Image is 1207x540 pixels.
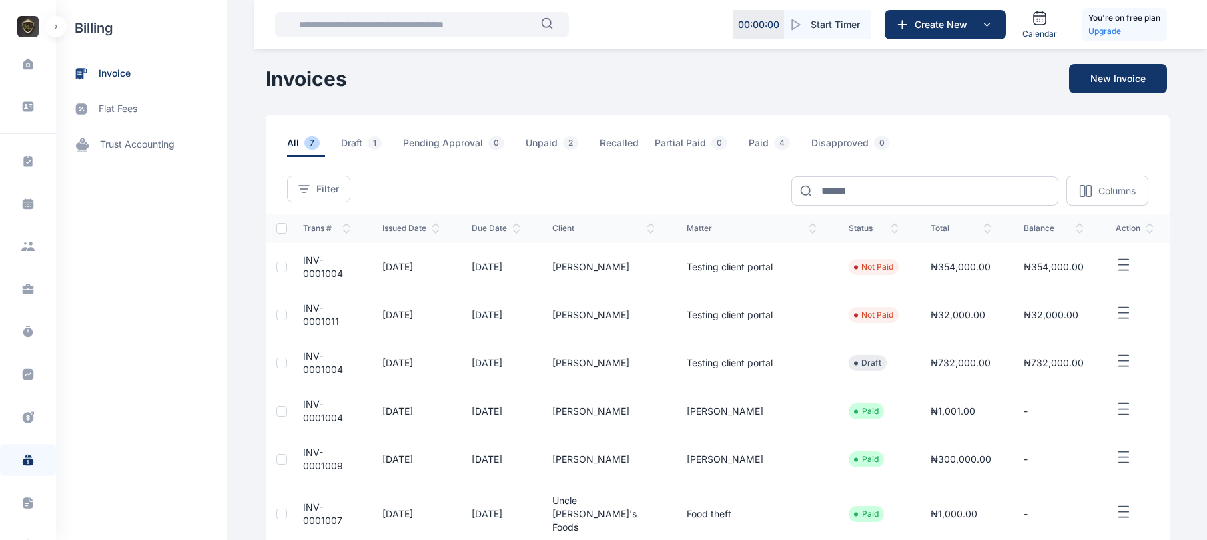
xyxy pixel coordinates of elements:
[671,435,833,483] td: [PERSON_NAME]
[366,291,456,339] td: [DATE]
[1088,25,1160,38] a: Upgrade
[1024,357,1084,368] span: ₦732,000.00
[403,136,526,157] a: Pending Approval0
[382,223,440,234] span: issued date
[854,454,879,465] li: Paid
[100,138,175,152] span: trust accounting
[536,291,670,339] td: [PERSON_NAME]
[1069,64,1167,93] button: New Invoice
[931,223,991,234] span: total
[99,67,131,81] span: invoice
[671,387,833,435] td: [PERSON_NAME]
[1022,29,1057,39] span: Calendar
[341,136,403,157] a: Draft1
[738,18,779,31] p: 00 : 00 : 00
[655,136,749,157] a: Partial Paid0
[687,223,817,234] span: Matter
[1024,508,1028,519] span: -
[456,339,536,387] td: [DATE]
[811,136,895,157] span: Disapproved
[403,136,510,157] span: Pending Approval
[749,136,811,157] a: Paid4
[749,136,795,157] span: Paid
[931,309,985,320] span: ₦32,000.00
[1024,309,1078,320] span: ₦32,000.00
[885,10,1006,39] button: Create New
[1024,453,1028,465] span: -
[784,10,871,39] button: Start Timer
[563,136,578,150] span: 2
[303,447,343,471] a: INV-0001009
[600,136,639,157] span: Recalled
[303,501,342,526] a: INV-0001007
[1024,223,1084,234] span: balance
[600,136,655,157] a: Recalled
[1116,223,1154,234] span: action
[552,223,654,234] span: client
[366,243,456,291] td: [DATE]
[671,291,833,339] td: Testing client portal
[303,350,343,375] a: INV-0001004
[536,339,670,387] td: [PERSON_NAME]
[874,136,890,150] span: 0
[909,18,979,31] span: Create New
[931,453,991,465] span: ₦300,000.00
[303,223,350,234] span: Trans #
[849,223,899,234] span: status
[56,56,227,91] a: invoice
[1066,176,1148,206] button: Columns
[456,387,536,435] td: [DATE]
[56,127,227,162] a: trust accounting
[811,18,860,31] span: Start Timer
[1098,184,1136,198] p: Columns
[341,136,387,157] span: Draft
[1024,261,1084,272] span: ₦354,000.00
[303,398,343,423] a: INV-0001004
[854,262,893,272] li: Not Paid
[304,136,320,150] span: 7
[368,136,382,150] span: 1
[56,91,227,127] a: flat fees
[303,254,343,279] a: INV-0001004
[526,136,600,157] a: Unpaid2
[671,243,833,291] td: Testing client portal
[456,243,536,291] td: [DATE]
[99,102,137,116] span: flat fees
[711,136,727,150] span: 0
[774,136,790,150] span: 4
[1017,5,1062,45] a: Calendar
[931,261,991,272] span: ₦354,000.00
[655,136,733,157] span: Partial Paid
[536,243,670,291] td: [PERSON_NAME]
[287,136,325,157] span: All
[303,302,339,327] a: INV-0001011
[854,358,881,368] li: Draft
[526,136,584,157] span: Unpaid
[1024,405,1028,417] span: -
[854,406,879,417] li: Paid
[931,405,975,417] span: ₦1,001.00
[287,136,341,157] a: All7
[456,291,536,339] td: [DATE]
[366,435,456,483] td: [DATE]
[854,310,893,320] li: Not Paid
[536,387,670,435] td: [PERSON_NAME]
[811,136,911,157] a: Disapproved0
[488,136,504,150] span: 0
[266,67,347,91] h1: Invoices
[472,223,520,234] span: Due Date
[1088,11,1160,25] h5: You're on free plan
[366,339,456,387] td: [DATE]
[316,182,339,196] span: Filter
[931,357,991,368] span: ₦732,000.00
[456,435,536,483] td: [DATE]
[287,176,350,202] button: Filter
[366,387,456,435] td: [DATE]
[671,339,833,387] td: Testing client portal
